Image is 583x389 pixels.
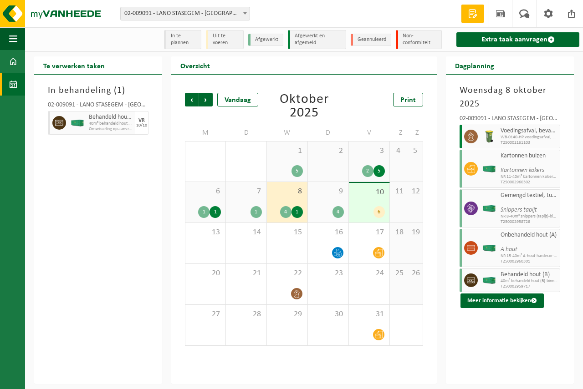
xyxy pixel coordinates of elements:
span: T250002161103 [501,140,557,146]
span: 5 [411,146,418,156]
span: 11 [394,187,402,197]
span: Vorige [185,93,199,106]
div: 5 [373,165,385,177]
div: 4 [280,206,291,218]
span: 8 [271,187,303,197]
span: Volgende [199,93,213,106]
td: D [226,125,267,141]
td: M [185,125,226,141]
span: WB-0140-HP voedingsafval, bevat producten van dierlijke oors [501,135,557,140]
h2: Dagplanning [446,56,503,74]
span: 13 [190,227,221,237]
span: T250002960301 [501,259,557,264]
li: In te plannen [164,30,202,49]
span: Gemengd textiel, tuft (stansresten), recycleerbaar [501,192,557,199]
span: 30 [312,309,344,319]
span: 31 [353,309,385,319]
span: 21 [230,268,262,278]
span: T250002960302 [501,180,557,185]
td: W [267,125,308,141]
div: 1 [251,206,262,218]
span: Voedingsafval, bevat producten van dierlijke oorsprong, onverpakt, categorie 3 [501,127,557,135]
span: 23 [312,268,344,278]
img: HK-XC-40-GN-00 [482,245,496,252]
td: D [308,125,349,141]
span: T250002958728 [501,219,557,225]
div: 6 [373,206,385,218]
li: Afgewerkt en afgemeld [288,30,346,49]
span: 02-009091 - LANO STASEGEM - HARELBEKE [121,7,250,20]
img: WB-0140-HPE-GN-50 [482,130,496,143]
span: 7 [230,187,262,197]
span: 4 [394,146,402,156]
div: VR [138,118,145,123]
div: 02-009091 - LANO STASEGEM - [GEOGRAPHIC_DATA] [460,116,560,125]
span: 18 [394,227,402,237]
li: Non-conformiteit [396,30,442,49]
span: 02-009091 - LANO STASEGEM - HARELBEKE [120,7,250,20]
span: 22 [271,268,303,278]
h2: Overzicht [171,56,219,74]
span: 12 [411,187,418,197]
img: HK-XC-40-GN-00 [71,120,84,126]
span: 29 [271,309,303,319]
span: 27 [190,309,221,319]
span: 16 [312,227,344,237]
span: 3 [353,146,385,156]
span: 19 [411,227,418,237]
span: T250002959717 [501,284,557,289]
div: 1 [210,206,221,218]
span: 1 [271,146,303,156]
span: 17 [353,227,385,237]
li: Afgewerkt [248,34,283,46]
td: V [349,125,390,141]
span: Behandeld hout (B) [501,271,557,278]
span: 9 [312,187,344,197]
img: HK-XC-40-GN-00 [482,166,496,172]
span: 26 [411,268,418,278]
div: 1 [291,206,303,218]
li: Uit te voeren [206,30,244,49]
i: Kartonnen kokers [501,167,544,174]
span: 40m³ behandeld hout (B)-binnen POORT 500B [501,278,557,284]
div: 2 [362,165,373,177]
span: 28 [230,309,262,319]
button: Meer informatie bekijken [460,293,544,308]
span: Kartonnen buizen [501,152,557,160]
span: Behandeld hout (B) [89,114,133,121]
i: Snippers tapijt [501,207,537,213]
div: 1 [198,206,210,218]
div: 02-009091 - LANO STASEGEM - [GEOGRAPHIC_DATA] [48,102,148,111]
td: Z [390,125,407,141]
a: Print [393,93,423,106]
a: Extra taak aanvragen [456,32,579,47]
h2: Te verwerken taken [34,56,114,74]
span: 2 [312,146,344,156]
div: 4 [332,206,344,218]
span: 20 [190,268,221,278]
span: 10 [353,187,385,197]
span: 14 [230,227,262,237]
span: NR 15-40m³ A-hout-hardecor-poort 306 [501,253,557,259]
li: Geannuleerd [351,34,391,46]
span: 24 [353,268,385,278]
span: 40m³ behandeld hout (B)-poort 306-307 (B2) [89,121,133,126]
div: Oktober 2025 [267,93,341,120]
img: HK-XC-40-GN-00 [482,277,496,284]
span: 6 [190,187,221,197]
div: Vandaag [217,93,258,106]
h3: In behandeling ( ) [48,84,148,97]
span: Onbehandeld hout (A) [501,232,557,239]
div: 10/10 [136,123,147,128]
span: Omwisseling op aanvraag [89,126,133,132]
div: 5 [291,165,303,177]
h3: Woensdag 8 oktober 2025 [460,84,560,111]
span: 25 [394,268,402,278]
span: NR 11-40m³ kartonnen kokers-poort 202 [501,174,557,180]
span: NR 8-40m³ snippers (tapijt)-binnen-recyclage [501,214,557,219]
span: 15 [271,227,303,237]
span: Print [400,96,416,104]
td: Z [406,125,423,141]
i: A hout [501,246,517,253]
img: HK-XC-40-GN-00 [482,205,496,212]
